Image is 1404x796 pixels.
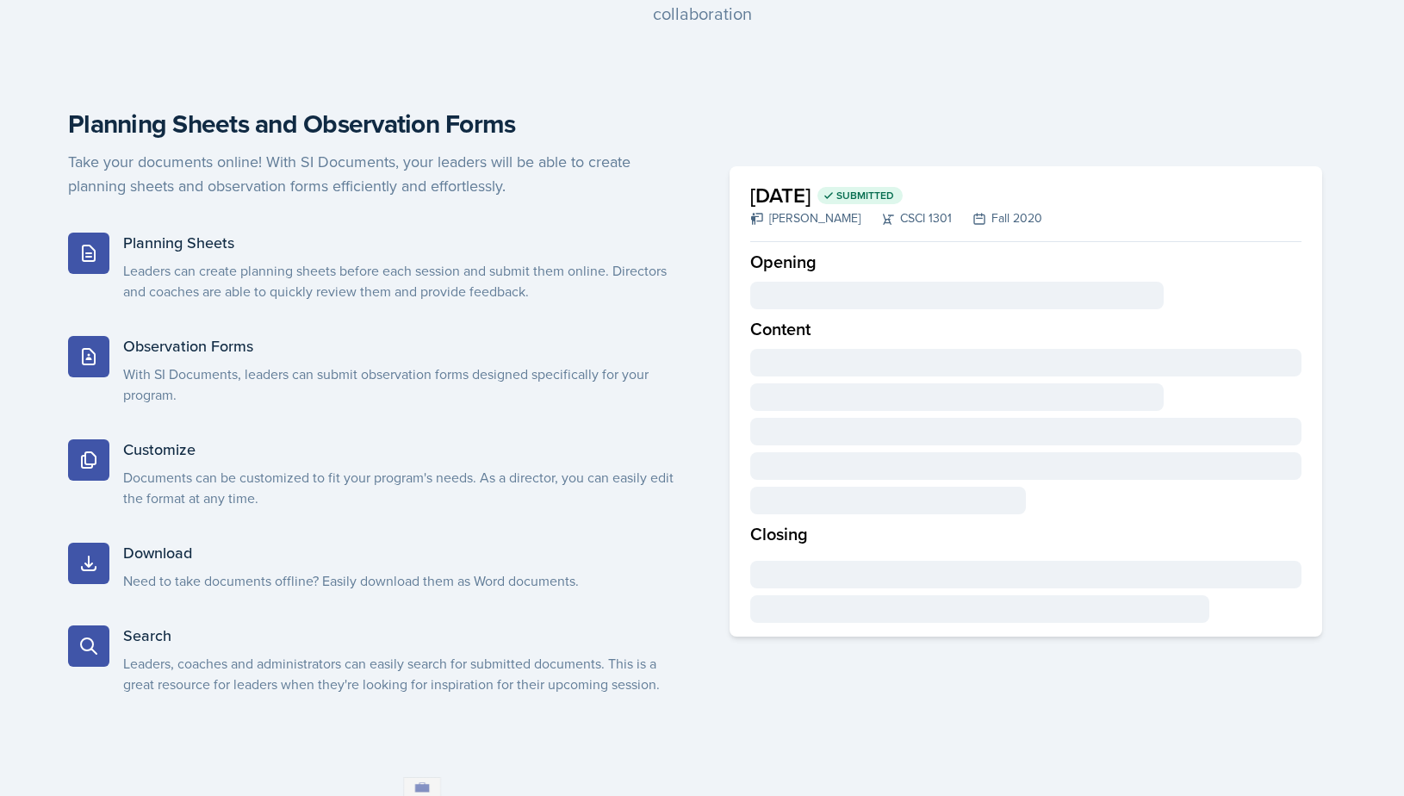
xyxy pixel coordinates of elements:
h5: Download [123,543,579,563]
div: Fall 2020 [952,209,1042,227]
div: Content [750,309,1301,349]
p: Take your documents online! With SI Documents, your leaders will be able to create planning sheet... [68,150,688,198]
h5: Customize [123,439,688,460]
p: Leaders can create planning sheets before each session and submit them online. Directors and coac... [123,260,688,302]
h5: Planning Sheets [123,233,688,253]
div: [PERSON_NAME] [750,209,860,227]
h5: Observation Forms [123,336,688,357]
p: With SI Documents, leaders can submit observation forms designed specifically for your program. [123,364,688,405]
h4: Planning Sheets and Observation Forms [68,109,688,140]
p: Need to take documents offline? Easily download them as Word documents. [123,570,579,591]
p: Documents can be customized to fit your program's needs. As a director, you can easily edit the f... [123,467,688,508]
div: CSCI 1301 [860,209,952,227]
h2: [DATE] [750,180,1042,211]
span: Submitted [836,189,894,202]
p: Leaders, coaches and administrators can easily search for submitted documents. This is a great re... [123,653,688,694]
div: Opening [750,249,1301,282]
h5: Search [123,625,688,646]
div: Closing [750,514,1301,554]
